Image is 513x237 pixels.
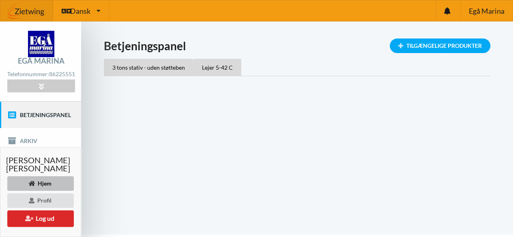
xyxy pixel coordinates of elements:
div: Lejer 5-42 C [193,59,241,76]
button: Log ud [7,210,74,227]
h1: Betjeningspanel [104,38,490,53]
div: Profil [7,193,74,208]
strong: 86225551 [49,70,75,77]
div: 3 tons stativ - uden støtteben [104,59,193,76]
img: logo [28,31,54,57]
div: Tilgængelige Produkter [390,38,490,53]
div: Telefonnummer: [7,69,75,80]
span: Dansk [70,7,90,15]
span: [PERSON_NAME] [PERSON_NAME] [6,156,75,172]
div: Egå Marina [18,57,64,64]
span: Egå Marina [468,7,504,15]
div: Hjem [7,176,74,191]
